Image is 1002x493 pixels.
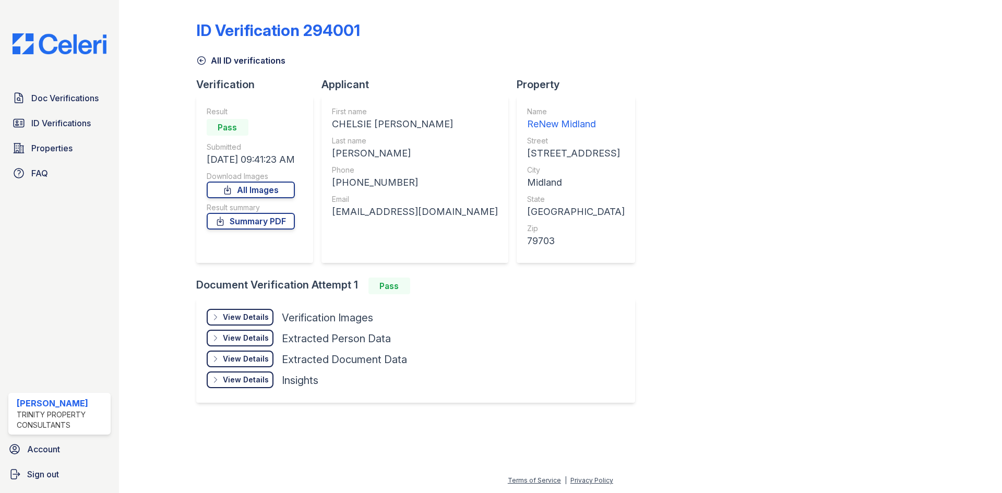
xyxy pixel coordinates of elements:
div: [PERSON_NAME] [332,146,498,161]
div: Last name [332,136,498,146]
div: | [565,476,567,484]
div: Property [517,77,643,92]
div: Result summary [207,202,295,213]
div: Document Verification Attempt 1 [196,278,643,294]
div: Extracted Person Data [282,331,391,346]
div: 79703 [527,234,625,248]
div: Download Images [207,171,295,182]
div: Street [527,136,625,146]
span: Account [27,443,60,455]
a: Terms of Service [508,476,561,484]
span: Properties [31,142,73,154]
a: All Images [207,182,295,198]
div: View Details [223,312,269,322]
div: ID Verification 294001 [196,21,360,40]
div: [PHONE_NUMBER] [332,175,498,190]
div: Zip [527,223,625,234]
a: Privacy Policy [570,476,613,484]
a: Name ReNew Midland [527,106,625,131]
div: View Details [223,354,269,364]
span: FAQ [31,167,48,179]
div: [PERSON_NAME] [17,397,106,410]
div: [DATE] 09:41:23 AM [207,152,295,167]
div: [EMAIL_ADDRESS][DOMAIN_NAME] [332,205,498,219]
a: ID Verifications [8,113,111,134]
div: [GEOGRAPHIC_DATA] [527,205,625,219]
div: Email [332,194,498,205]
div: View Details [223,333,269,343]
div: Verification [196,77,321,92]
div: Phone [332,165,498,175]
a: Summary PDF [207,213,295,230]
div: Insights [282,373,318,388]
div: State [527,194,625,205]
div: View Details [223,375,269,385]
div: Name [527,106,625,117]
a: All ID verifications [196,54,285,67]
img: CE_Logo_Blue-a8612792a0a2168367f1c8372b55b34899dd931a85d93a1a3d3e32e68fde9ad4.png [4,33,115,54]
div: Submitted [207,142,295,152]
div: First name [332,106,498,117]
div: Applicant [321,77,517,92]
div: CHELSIE [PERSON_NAME] [332,117,498,131]
span: Sign out [27,468,59,480]
div: Pass [207,119,248,136]
div: Verification Images [282,310,373,325]
div: ReNew Midland [527,117,625,131]
a: FAQ [8,163,111,184]
div: Extracted Document Data [282,352,407,367]
span: ID Verifications [31,117,91,129]
a: Sign out [4,464,115,485]
a: Properties [8,138,111,159]
div: City [527,165,625,175]
div: Midland [527,175,625,190]
span: Doc Verifications [31,92,99,104]
div: Result [207,106,295,117]
div: Pass [368,278,410,294]
div: [STREET_ADDRESS] [527,146,625,161]
a: Doc Verifications [8,88,111,109]
a: Account [4,439,115,460]
div: Trinity Property Consultants [17,410,106,430]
